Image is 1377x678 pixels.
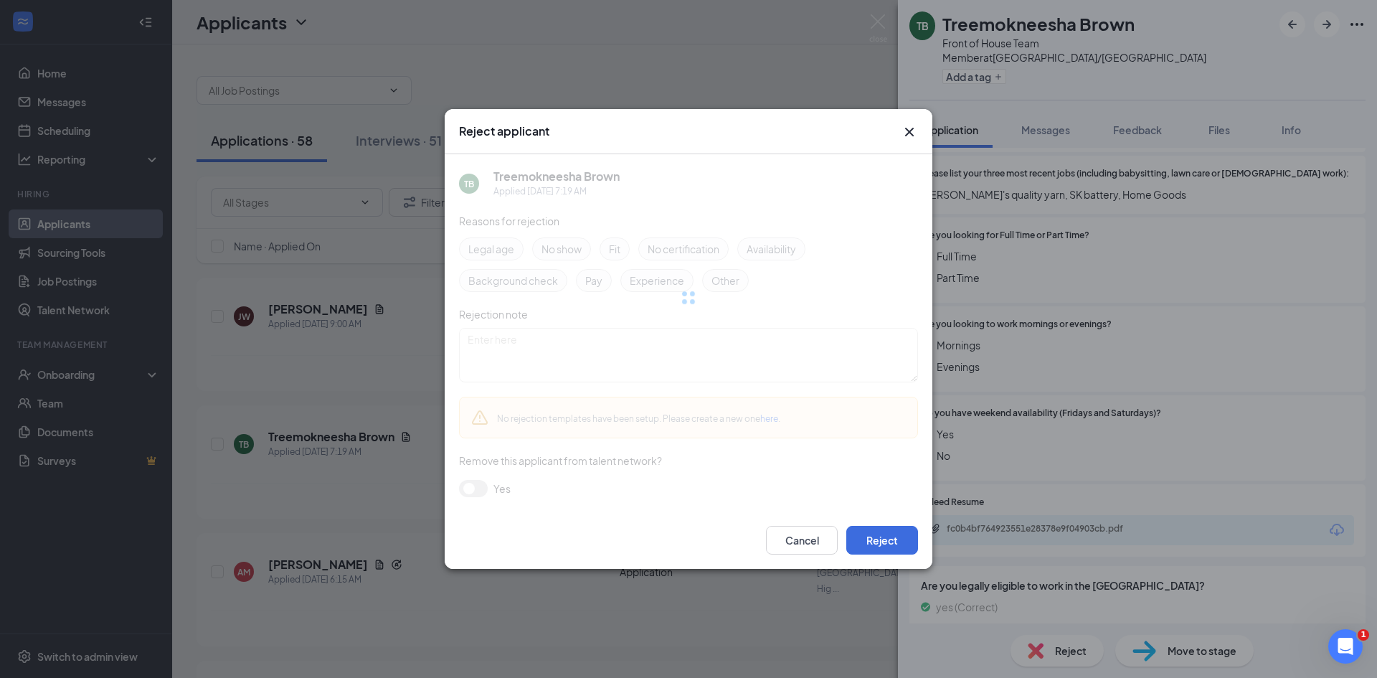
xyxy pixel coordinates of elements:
button: Close [901,123,918,141]
svg: Cross [901,123,918,141]
h3: Reject applicant [459,123,549,139]
span: 1 [1358,629,1369,641]
button: Cancel [766,526,838,555]
iframe: Intercom live chat [1328,629,1363,664]
button: Reject [846,526,918,555]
